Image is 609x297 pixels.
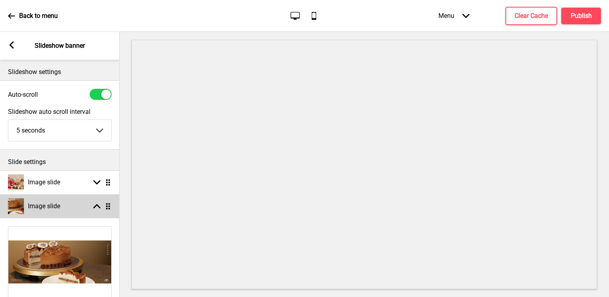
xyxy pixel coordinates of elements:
[561,8,601,24] button: Publish
[28,202,60,211] h4: Image slide
[35,41,85,50] p: Slideshow banner
[8,68,112,76] p: Slideshow settings
[430,4,477,27] div: Menu
[571,12,592,20] h4: Publish
[8,91,38,98] label: Auto-scroll
[19,12,58,20] p: Back to menu
[28,178,60,187] h4: Image slide
[8,108,112,115] label: Slideshow auto scroll interval
[505,7,557,25] button: Clear Cache
[8,158,112,166] p: Slide settings
[515,12,548,20] h4: Clear Cache
[8,5,58,27] a: Back to menu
